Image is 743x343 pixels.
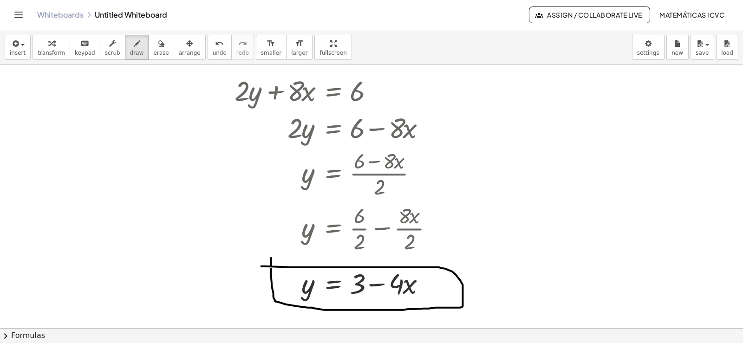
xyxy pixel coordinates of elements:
span: Assign / Collaborate Live [537,11,642,19]
span: erase [153,50,169,56]
span: transform [38,50,65,56]
button: keyboardkeypad [70,35,100,60]
button: format_sizesmaller [256,35,287,60]
span: save [696,50,709,56]
span: larger [291,50,307,56]
button: save [691,35,714,60]
button: Toggle navigation [11,7,26,22]
i: format_size [295,38,304,49]
button: insert [5,35,31,60]
button: scrub [100,35,125,60]
button: erase [148,35,174,60]
span: insert [10,50,26,56]
span: scrub [105,50,120,56]
span: draw [130,50,144,56]
button: redoredo [231,35,254,60]
span: keypad [75,50,95,56]
button: Assign / Collaborate Live [529,6,650,23]
button: load [716,35,738,60]
span: undo [213,50,227,56]
button: arrange [174,35,206,60]
i: format_size [267,38,275,49]
i: redo [238,38,247,49]
span: arrange [179,50,201,56]
button: transform [33,35,70,60]
span: new [671,50,683,56]
button: settings [632,35,665,60]
span: load [721,50,733,56]
span: Matemáticas ICVC [659,11,724,19]
button: format_sizelarger [286,35,313,60]
i: undo [215,38,224,49]
span: smaller [261,50,281,56]
button: Matemáticas ICVC [652,6,732,23]
span: redo [236,50,249,56]
span: settings [637,50,659,56]
button: fullscreen [314,35,352,60]
button: new [666,35,689,60]
button: undoundo [208,35,232,60]
button: draw [125,35,149,60]
a: Whiteboards [37,10,84,19]
i: keyboard [80,38,89,49]
span: fullscreen [319,50,346,56]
